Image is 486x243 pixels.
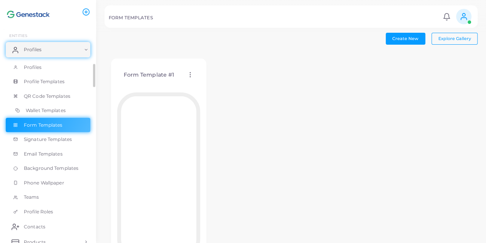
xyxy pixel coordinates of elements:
a: Phone Wallpaper [6,176,90,190]
span: Teams [24,194,39,201]
span: Signature Templates [24,136,72,143]
a: QR Code Templates [6,89,90,104]
span: Profiles [24,64,41,71]
button: Explore Gallery [431,33,478,44]
span: Email Templates [24,151,63,158]
a: Teams [6,190,90,204]
span: ENTITIES [9,33,27,38]
span: Contacts [24,223,45,230]
span: Wallet Templates [26,107,66,114]
span: Profile Roles [24,208,53,215]
a: Wallet Templates [6,103,90,118]
h5: FORM TEMPLATES [109,15,153,20]
button: Create New [386,33,425,44]
a: Contacts [6,219,90,234]
span: Background Templates [24,165,78,172]
span: Form Templates [24,122,63,129]
a: Profiles [6,60,90,75]
span: Phone Wallpaper [24,179,64,186]
h4: Form Template #1 [124,72,174,78]
a: Background Templates [6,161,90,176]
img: logo [7,7,50,22]
a: Profile Roles [6,204,90,219]
span: QR Code Templates [24,93,70,100]
a: Email Templates [6,147,90,161]
span: Profiles [24,46,41,53]
span: Create New [392,36,418,41]
span: Profile Templates [24,78,65,85]
a: Profiles [6,42,90,57]
a: Profile Templates [6,74,90,89]
a: Form Templates [6,118,90,132]
span: Explore Gallery [438,36,471,41]
a: Signature Templates [6,132,90,147]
